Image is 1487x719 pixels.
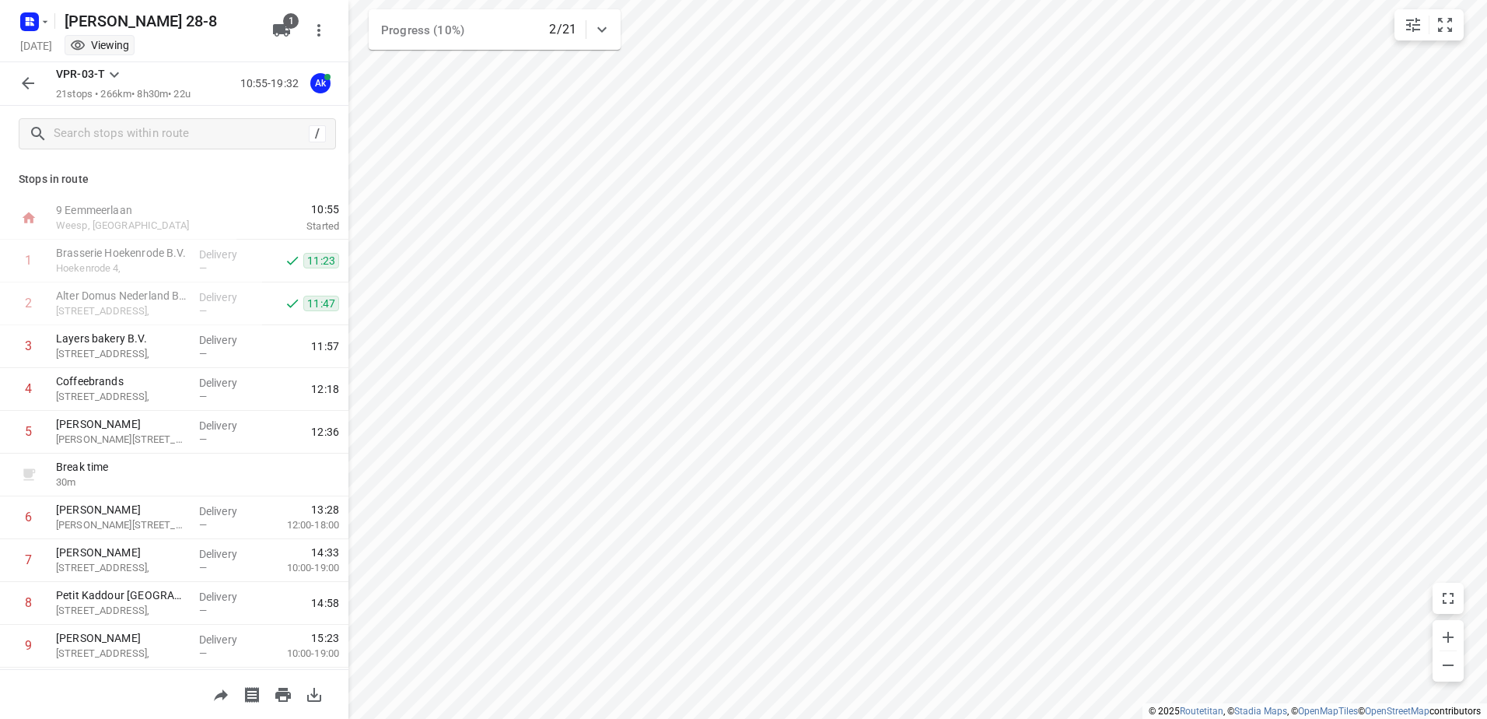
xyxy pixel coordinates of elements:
[56,646,187,661] p: [STREET_ADDRESS],
[1398,9,1429,40] button: Map settings
[56,288,187,303] p: Alter Domus Nederland B.V. (BBQ Ophalen)
[25,424,32,439] div: 5
[311,381,339,397] span: 12:18
[56,545,187,560] p: [PERSON_NAME]
[262,560,339,576] p: 10:00-19:00
[305,75,336,90] span: Assigned to Anwar k.
[268,686,299,701] span: Print route
[54,122,309,146] input: Search stops within route
[1365,706,1429,717] a: OpenStreetMap
[303,15,334,46] button: More
[240,75,305,92] p: 10:55-19:32
[56,630,187,646] p: [PERSON_NAME]
[199,348,207,359] span: —
[25,638,32,653] div: 9
[283,13,299,29] span: 1
[549,20,576,39] p: 2/21
[56,432,187,447] p: Martini van Geffenstraat 29C,
[199,418,257,433] p: Delivery
[199,589,257,605] p: Delivery
[56,603,187,619] p: [STREET_ADDRESS],
[199,262,207,274] span: —
[285,253,300,268] svg: Done
[56,416,187,432] p: [PERSON_NAME]
[1180,706,1223,717] a: Routetitan
[199,375,257,391] p: Delivery
[56,560,187,576] p: [STREET_ADDRESS],
[1298,706,1358,717] a: OpenMapTiles
[56,331,187,346] p: Layers bakery B.V.
[19,171,330,188] p: Stops in route
[311,630,339,646] span: 15:23
[311,595,339,611] span: 14:58
[311,545,339,560] span: 14:33
[303,253,339,268] span: 11:23
[303,296,339,311] span: 11:47
[262,646,339,661] p: 10:00-19:00
[236,202,339,217] span: 10:55
[205,686,236,701] span: Share route
[199,391,207,402] span: —
[56,303,187,319] p: [STREET_ADDRESS],
[299,686,330,701] span: Download route
[56,374,187,389] p: Coffeebrands
[25,253,32,268] div: 1
[369,9,621,50] div: Progress (10%)2/21
[56,517,187,533] p: [PERSON_NAME][STREET_ADDRESS],
[1149,706,1481,717] li: © 2025 , © , © © contributors
[199,519,207,531] span: —
[199,433,207,445] span: —
[309,125,326,142] div: /
[56,87,191,102] p: 21 stops • 266km • 8h30m • 22u
[266,15,297,46] button: 1
[56,261,187,276] p: Hoekenrode 4,
[25,552,32,567] div: 7
[56,459,187,475] p: Break time
[25,595,32,610] div: 8
[25,296,32,310] div: 2
[56,218,218,233] p: Weesp, [GEOGRAPHIC_DATA]
[199,562,207,573] span: —
[25,381,32,396] div: 4
[56,346,187,362] p: [STREET_ADDRESS],
[285,296,300,311] svg: Done
[56,389,187,405] p: [STREET_ADDRESS],
[311,502,339,517] span: 13:28
[70,37,129,53] div: Viewing
[199,305,207,317] span: —
[199,632,257,647] p: Delivery
[236,219,339,234] p: Started
[1429,9,1461,40] button: Fit zoom
[25,510,32,524] div: 6
[56,587,187,603] p: Petit Kaddour [GEOGRAPHIC_DATA]
[25,338,32,353] div: 3
[56,245,187,261] p: Brasserie Hoekenrode B.V.
[199,332,257,348] p: Delivery
[56,202,218,218] p: 9 Eemmeerlaan
[199,647,207,659] span: —
[1234,706,1287,717] a: Stadia Maps
[236,686,268,701] span: Print shipping labels
[262,517,339,533] p: 12:00-18:00
[199,605,207,616] span: —
[1394,9,1464,40] div: small contained button group
[311,338,339,354] span: 11:57
[199,503,257,519] p: Delivery
[199,247,257,262] p: Delivery
[56,66,105,82] p: VPR-03-T
[199,289,257,305] p: Delivery
[56,502,187,517] p: [PERSON_NAME]
[381,23,464,37] span: Progress (10%)
[56,475,187,490] p: 30 m
[199,546,257,562] p: Delivery
[311,424,339,440] span: 12:36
